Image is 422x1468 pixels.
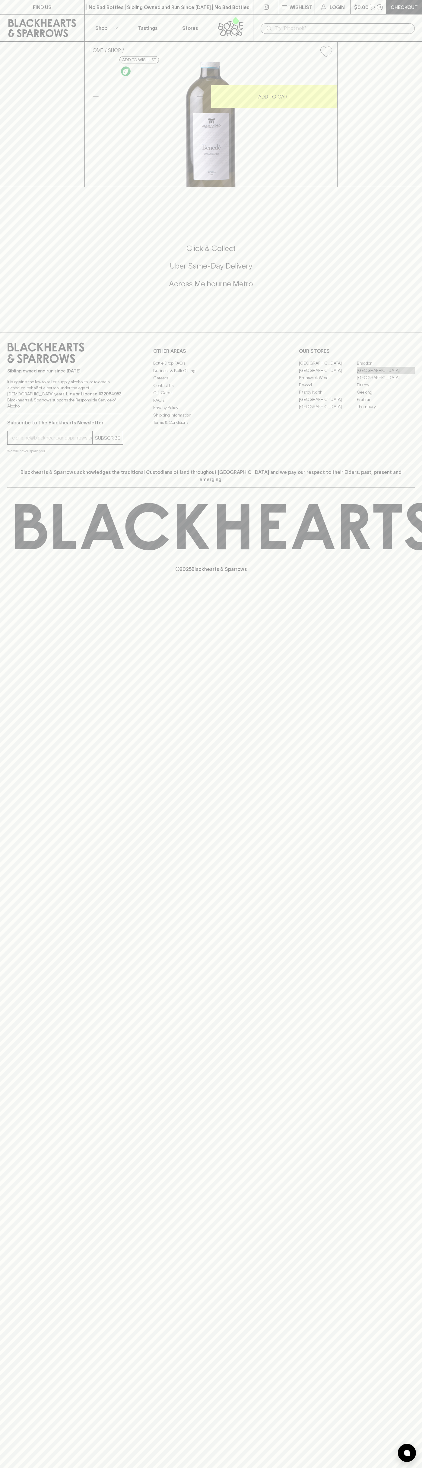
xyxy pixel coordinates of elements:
[7,243,415,253] h5: Click & Collect
[127,14,169,41] a: Tastings
[153,375,269,382] a: Careers
[391,4,418,11] p: Checkout
[182,24,198,32] p: Stores
[7,419,123,426] p: Subscribe to The Blackhearts Newsletter
[299,374,357,381] a: Brunswick West
[7,261,415,271] h5: Uber Same-Day Delivery
[299,347,415,355] p: OUR STORES
[93,431,123,444] button: SUBSCRIBE
[7,368,123,374] p: Sibling owned and run since [DATE]
[153,347,269,355] p: OTHER AREAS
[211,85,337,108] button: ADD TO CART
[95,24,107,32] p: Shop
[7,279,415,289] h5: Across Melbourne Metro
[33,4,52,11] p: FIND US
[85,14,127,41] button: Shop
[299,359,357,367] a: [GEOGRAPHIC_DATA]
[318,44,335,60] button: Add to wishlist
[275,24,410,33] input: Try "Pinot noir"
[354,4,369,11] p: $0.00
[299,403,357,410] a: [GEOGRAPHIC_DATA]
[7,219,415,320] div: Call to action block
[108,47,121,53] a: SHOP
[121,66,131,76] img: Organic
[153,404,269,411] a: Privacy Policy
[153,419,269,426] a: Terms & Conditions
[119,65,132,78] a: Organic
[90,47,103,53] a: HOME
[330,4,345,11] p: Login
[357,403,415,410] a: Thornbury
[299,396,357,403] a: [GEOGRAPHIC_DATA]
[357,374,415,381] a: [GEOGRAPHIC_DATA]
[357,367,415,374] a: [GEOGRAPHIC_DATA]
[12,433,92,443] input: e.g. jane@blackheartsandsparrows.com.au
[7,379,123,409] p: It is against the law to sell or supply alcohol to, or to obtain alcohol on behalf of a person un...
[12,468,410,483] p: Blackhearts & Sparrows acknowledges the traditional Custodians of land throughout [GEOGRAPHIC_DAT...
[169,14,211,41] a: Stores
[357,381,415,388] a: Fitzroy
[153,367,269,374] a: Business & Bulk Gifting
[299,367,357,374] a: [GEOGRAPHIC_DATA]
[153,397,269,404] a: FAQ's
[290,4,313,11] p: Wishlist
[153,360,269,367] a: Bottle Drop FAQ's
[299,381,357,388] a: Elwood
[7,448,123,454] p: We will never spam you
[95,434,120,442] p: SUBSCRIBE
[357,396,415,403] a: Prahran
[153,389,269,397] a: Gift Cards
[85,62,337,187] img: 40537.png
[66,391,122,396] strong: Liquor License #32064953
[138,24,157,32] p: Tastings
[379,5,381,9] p: 0
[258,93,290,100] p: ADD TO CART
[357,359,415,367] a: Braddon
[153,411,269,419] a: Shipping Information
[357,388,415,396] a: Geelong
[404,1450,410,1456] img: bubble-icon
[153,382,269,389] a: Contact Us
[299,388,357,396] a: Fitzroy North
[119,56,159,63] button: Add to wishlist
